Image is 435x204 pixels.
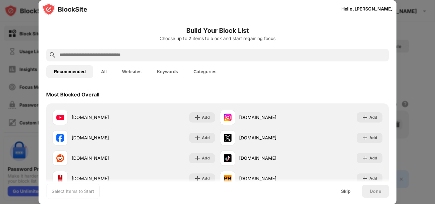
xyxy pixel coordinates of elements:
div: Most Blocked Overall [46,91,99,98]
div: Hello, [PERSON_NAME] [341,6,393,11]
div: Add [202,155,210,161]
div: Add [202,135,210,141]
div: Add [369,175,377,182]
div: [DOMAIN_NAME] [239,134,301,141]
div: Choose up to 2 items to block and start regaining focus [46,36,389,41]
div: Skip [341,189,351,194]
img: favicons [56,154,64,162]
button: Categories [186,65,224,78]
button: All [93,65,114,78]
img: logo-blocksite.svg [42,3,87,16]
img: favicons [224,114,232,121]
div: [DOMAIN_NAME] [239,175,301,182]
img: favicons [56,114,64,121]
div: Add [369,114,377,121]
div: Add [202,114,210,121]
button: Websites [114,65,149,78]
img: favicons [56,175,64,182]
img: favicons [56,134,64,142]
div: Add [369,155,377,161]
button: Keywords [149,65,186,78]
div: Done [370,189,381,194]
h6: Build Your Block List [46,26,389,35]
div: [DOMAIN_NAME] [72,155,134,161]
img: favicons [224,154,232,162]
div: Add [369,135,377,141]
img: search.svg [49,51,56,59]
div: [DOMAIN_NAME] [72,134,134,141]
div: [DOMAIN_NAME] [239,114,301,121]
div: Add [202,175,210,182]
div: [DOMAIN_NAME] [239,155,301,161]
div: Select Items to Start [52,188,94,194]
button: Recommended [46,65,93,78]
img: favicons [224,175,232,182]
div: [DOMAIN_NAME] [72,175,134,182]
div: [DOMAIN_NAME] [72,114,134,121]
img: favicons [224,134,232,142]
